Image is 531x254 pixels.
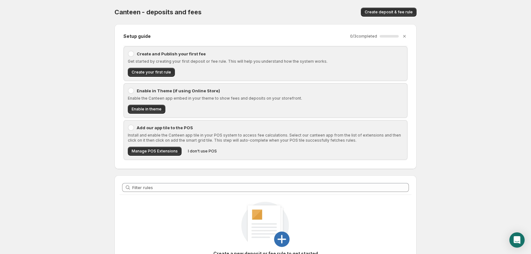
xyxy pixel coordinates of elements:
button: Manage POS Extensions [128,147,182,156]
p: Get started by creating your first deposit or fee rule. This will help you understand how the sys... [128,59,403,64]
p: Enable the Canteen app embed in your theme to show fees and deposits on your storefront. [128,96,403,101]
button: I don't use POS [184,147,221,156]
button: Enable in theme [128,105,165,114]
p: Install and enable the Canteen app tile in your POS system to access fee calculations. Select our... [128,133,403,143]
p: Create and Publish your first fee [137,51,403,57]
input: Filter rules [132,183,409,192]
span: Create your first rule [132,70,171,75]
span: Create deposit & fee rule [365,10,413,15]
button: Create deposit & fee rule [361,8,417,17]
p: Enable in Theme (if using Online Store) [137,88,403,94]
div: Open Intercom Messenger [509,232,525,248]
button: Create your first rule [128,68,175,77]
p: Add our app tile to the POS [137,124,403,131]
span: Manage POS Extensions [132,149,178,154]
span: Enable in theme [132,107,162,112]
h2: Setup guide [123,33,151,39]
span: Canteen - deposits and fees [114,8,202,16]
button: Dismiss setup guide [400,32,409,41]
span: I don't use POS [188,149,217,154]
p: 0 / 3 completed [350,34,377,39]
